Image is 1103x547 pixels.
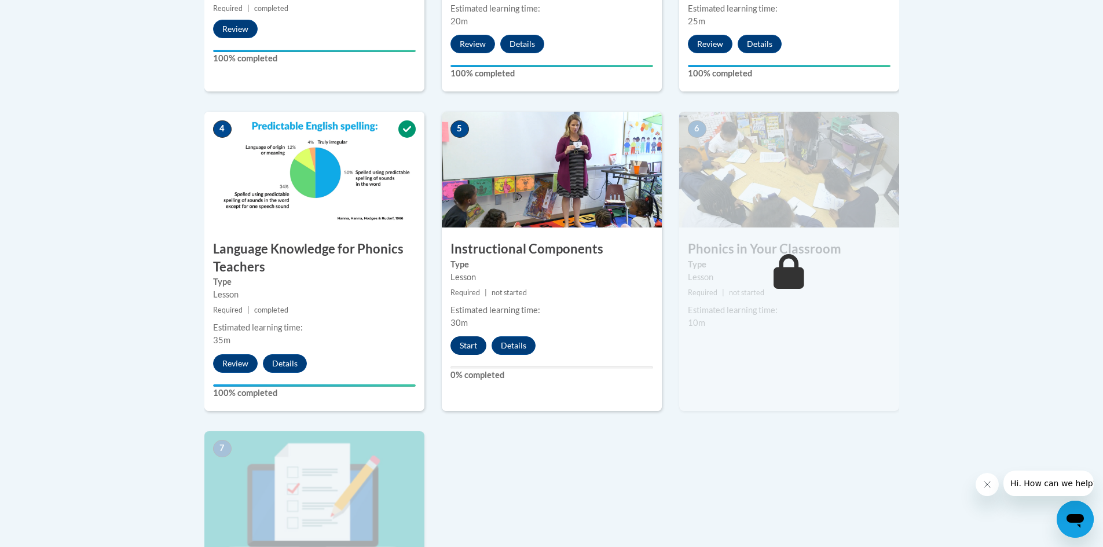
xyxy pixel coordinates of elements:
[450,288,480,297] span: Required
[450,65,653,67] div: Your progress
[450,16,468,26] span: 20m
[485,288,487,297] span: |
[679,112,899,227] img: Course Image
[688,304,891,317] div: Estimated learning time:
[213,276,416,288] label: Type
[442,240,662,258] h3: Instructional Components
[213,321,416,334] div: Estimated learning time:
[213,4,243,13] span: Required
[263,354,307,373] button: Details
[688,2,891,15] div: Estimated learning time:
[213,20,258,38] button: Review
[450,318,468,328] span: 30m
[679,240,899,258] h3: Phonics in Your Classroom
[213,387,416,399] label: 100% completed
[442,112,662,227] img: Course Image
[688,35,732,53] button: Review
[976,473,999,496] iframe: Close message
[492,288,527,297] span: not started
[213,50,416,52] div: Your progress
[450,67,653,80] label: 100% completed
[450,120,469,138] span: 5
[213,384,416,387] div: Your progress
[729,288,764,297] span: not started
[213,288,416,301] div: Lesson
[213,306,243,314] span: Required
[688,67,891,80] label: 100% completed
[450,304,653,317] div: Estimated learning time:
[450,336,486,355] button: Start
[247,4,250,13] span: |
[450,369,653,381] label: 0% completed
[213,52,416,65] label: 100% completed
[213,440,232,457] span: 7
[450,35,495,53] button: Review
[213,120,232,138] span: 4
[738,35,782,53] button: Details
[688,288,717,297] span: Required
[254,306,288,314] span: completed
[1057,501,1094,538] iframe: Button to launch messaging window
[7,8,94,17] span: Hi. How can we help?
[688,65,891,67] div: Your progress
[204,240,424,276] h3: Language Knowledge for Phonics Teachers
[213,335,230,345] span: 35m
[500,35,544,53] button: Details
[688,258,891,271] label: Type
[492,336,536,355] button: Details
[688,271,891,284] div: Lesson
[204,431,424,547] img: Course Image
[1003,471,1094,496] iframe: Message from company
[688,16,705,26] span: 25m
[450,258,653,271] label: Type
[450,271,653,284] div: Lesson
[688,318,705,328] span: 10m
[247,306,250,314] span: |
[722,288,724,297] span: |
[204,112,424,227] img: Course Image
[254,4,288,13] span: completed
[213,354,258,373] button: Review
[688,120,706,138] span: 6
[450,2,653,15] div: Estimated learning time:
